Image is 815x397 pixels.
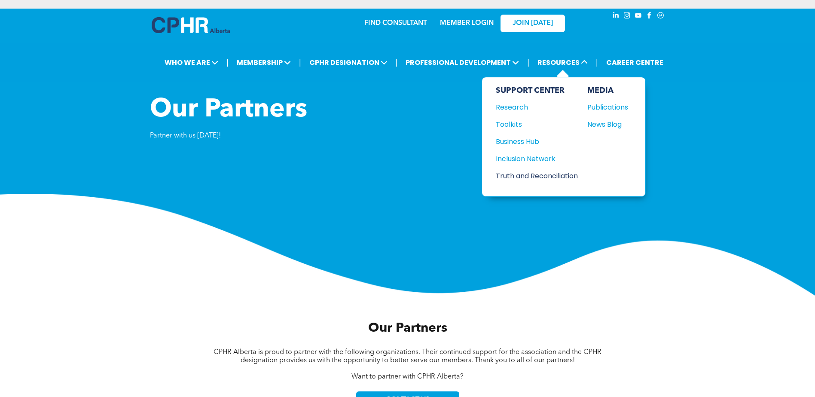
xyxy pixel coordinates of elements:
[496,119,578,130] a: Toolkits
[496,102,570,113] div: Research
[587,119,628,130] a: News Blog
[596,54,598,71] li: |
[307,55,390,70] span: CPHR DESIGNATION
[634,11,643,22] a: youtube
[587,119,624,130] div: News Blog
[403,55,522,70] span: PROFESSIONAL DEVELOPMENT
[656,11,665,22] a: Social network
[587,86,628,95] div: MEDIA
[496,153,570,164] div: Inclusion Network
[611,11,621,22] a: linkedin
[226,54,229,71] li: |
[214,349,601,364] span: CPHR Alberta is proud to partner with the following organizations. Their continued support for th...
[496,119,570,130] div: Toolkits
[527,54,529,71] li: |
[150,97,307,123] span: Our Partners
[645,11,654,22] a: facebook
[496,136,578,147] a: Business Hub
[513,19,553,27] span: JOIN [DATE]
[396,54,398,71] li: |
[604,55,666,70] a: CAREER CENTRE
[496,102,578,113] a: Research
[535,55,590,70] span: RESOURCES
[351,373,464,380] span: Want to partner with CPHR Alberta?
[623,11,632,22] a: instagram
[234,55,293,70] span: MEMBERSHIP
[587,102,624,113] div: Publications
[440,20,494,27] a: MEMBER LOGIN
[299,54,301,71] li: |
[496,171,570,181] div: Truth and Reconciliation
[150,132,221,139] span: Partner with us [DATE]!
[152,17,230,33] img: A blue and white logo for cp alberta
[496,153,578,164] a: Inclusion Network
[162,55,221,70] span: WHO WE ARE
[587,102,628,113] a: Publications
[496,171,578,181] a: Truth and Reconciliation
[501,15,565,32] a: JOIN [DATE]
[368,322,447,335] span: Our Partners
[496,86,578,95] div: SUPPORT CENTER
[364,20,427,27] a: FIND CONSULTANT
[496,136,570,147] div: Business Hub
